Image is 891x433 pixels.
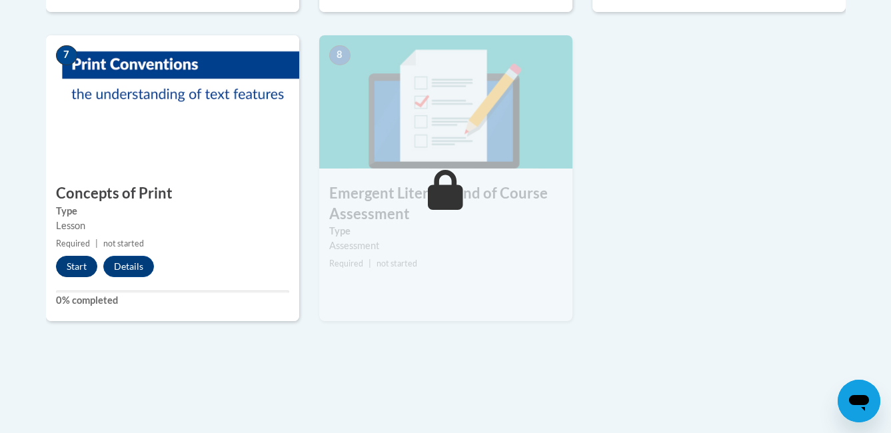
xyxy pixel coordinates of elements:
[95,238,98,248] span: |
[46,35,299,169] img: Course Image
[319,35,572,169] img: Course Image
[56,218,289,233] div: Lesson
[329,258,363,268] span: Required
[46,183,299,204] h3: Concepts of Print
[103,238,144,248] span: not started
[369,258,371,268] span: |
[377,258,417,268] span: not started
[329,238,562,253] div: Assessment
[56,256,97,277] button: Start
[329,224,562,238] label: Type
[56,45,77,65] span: 7
[319,183,572,224] h3: Emergent Literacy End of Course Assessment
[56,238,90,248] span: Required
[329,45,351,65] span: 8
[838,380,880,422] iframe: Button to launch messaging window
[103,256,154,277] button: Details
[56,293,289,308] label: 0% completed
[56,204,289,218] label: Type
